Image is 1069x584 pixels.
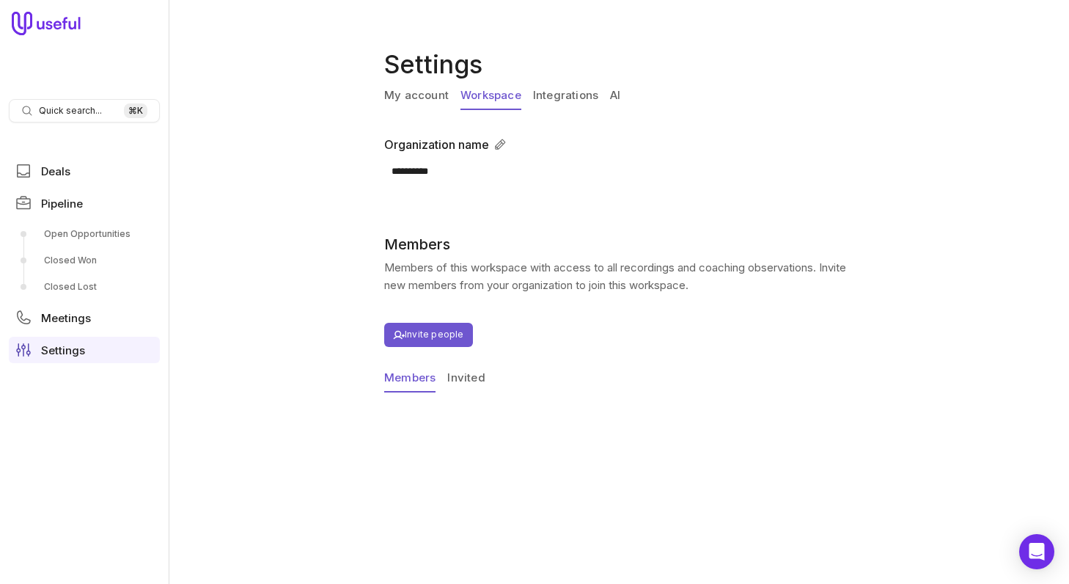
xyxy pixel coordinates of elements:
kbd: ⌘ K [124,103,147,118]
label: Organization name [384,136,489,153]
a: Settings [9,337,160,363]
button: Invited [447,365,485,393]
p: Members of this workspace with access to all recordings and coaching observations. Invite new mem... [384,259,848,294]
div: Pipeline submenu [9,222,160,299]
a: AI [610,82,620,110]
a: Open Opportunities [9,222,160,246]
a: My account [384,82,449,110]
a: Pipeline [9,190,160,216]
span: Meetings [41,313,91,324]
span: Quick search... [39,105,102,117]
span: Pipeline [41,198,83,209]
a: Meetings [9,304,160,331]
button: Edit organization name [489,134,511,156]
button: Invite people [384,323,473,347]
a: Workspace [460,82,521,110]
a: Closed Won [9,249,160,272]
a: Deals [9,158,160,184]
a: Integrations [533,82,598,110]
a: Closed Lost [9,275,160,299]
span: Settings [41,345,85,356]
h1: Settings [384,47,853,82]
span: Deals [41,166,70,177]
h2: Members [384,236,848,253]
button: Members [384,365,436,393]
div: Open Intercom Messenger [1019,534,1054,569]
